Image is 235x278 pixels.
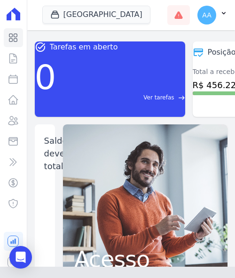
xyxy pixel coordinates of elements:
span: east [178,94,185,101]
div: 0 [35,53,56,102]
span: Ver tarefas [143,93,174,102]
a: Ver tarefas east [60,93,185,102]
span: Tarefas em aberto [50,41,118,53]
div: Saldo devedor total [44,134,79,172]
div: Open Intercom Messenger [9,246,32,269]
span: task_alt [35,41,46,53]
span: Acesso [74,248,216,270]
span: AA [202,12,211,18]
button: AA [190,2,235,28]
button: [GEOGRAPHIC_DATA] [42,6,150,24]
